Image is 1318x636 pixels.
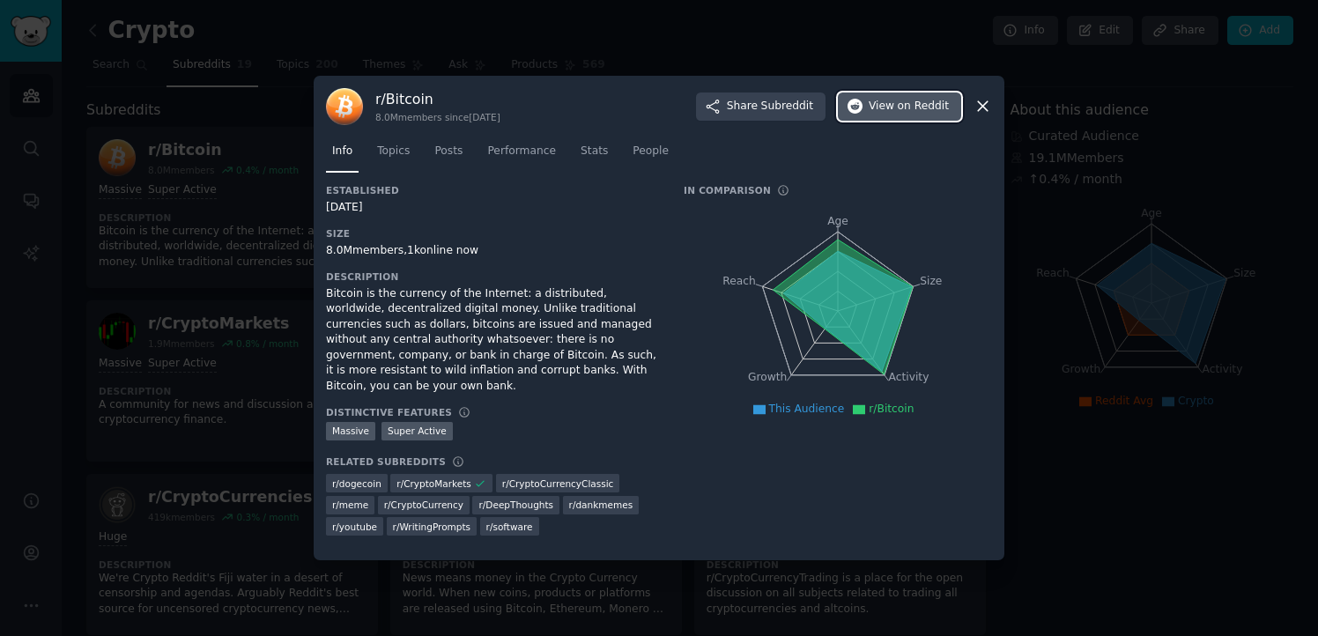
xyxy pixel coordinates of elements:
[722,274,756,286] tspan: Reach
[478,499,553,511] span: r/ DeepThoughts
[502,477,614,490] span: r/ CryptoCurrencyClassic
[428,137,469,174] a: Posts
[827,215,848,227] tspan: Age
[377,144,410,159] span: Topics
[434,144,463,159] span: Posts
[769,403,845,415] span: This Audience
[574,137,614,174] a: Stats
[332,521,377,533] span: r/ youtube
[748,371,787,383] tspan: Growth
[326,286,659,395] div: Bitcoin is the currency of the Internet: a distributed, worldwide, decentralized digital money. U...
[696,92,826,121] button: ShareSubreddit
[332,499,368,511] span: r/ meme
[393,521,471,533] span: r/ WritingPrompts
[727,99,813,115] span: Share
[581,144,608,159] span: Stats
[326,227,659,240] h3: Size
[684,184,771,196] h3: In Comparison
[569,499,633,511] span: r/ dankmemes
[838,92,961,121] button: Viewon Reddit
[371,137,416,174] a: Topics
[384,499,463,511] span: r/ CryptoCurrency
[381,422,453,440] div: Super Active
[486,521,533,533] span: r/ software
[375,90,500,108] h3: r/ Bitcoin
[396,477,471,490] span: r/ CryptoMarkets
[326,406,452,418] h3: Distinctive Features
[332,144,352,159] span: Info
[920,274,942,286] tspan: Size
[633,144,669,159] span: People
[326,422,375,440] div: Massive
[326,200,659,216] div: [DATE]
[761,99,813,115] span: Subreddit
[898,99,949,115] span: on Reddit
[869,403,914,415] span: r/Bitcoin
[326,455,446,468] h3: Related Subreddits
[487,144,556,159] span: Performance
[326,243,659,259] div: 8.0M members, 1k online now
[889,371,929,383] tspan: Activity
[326,137,359,174] a: Info
[869,99,949,115] span: View
[326,270,659,283] h3: Description
[481,137,562,174] a: Performance
[326,88,363,125] img: Bitcoin
[375,111,500,123] div: 8.0M members since [DATE]
[626,137,675,174] a: People
[332,477,381,490] span: r/ dogecoin
[326,184,659,196] h3: Established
